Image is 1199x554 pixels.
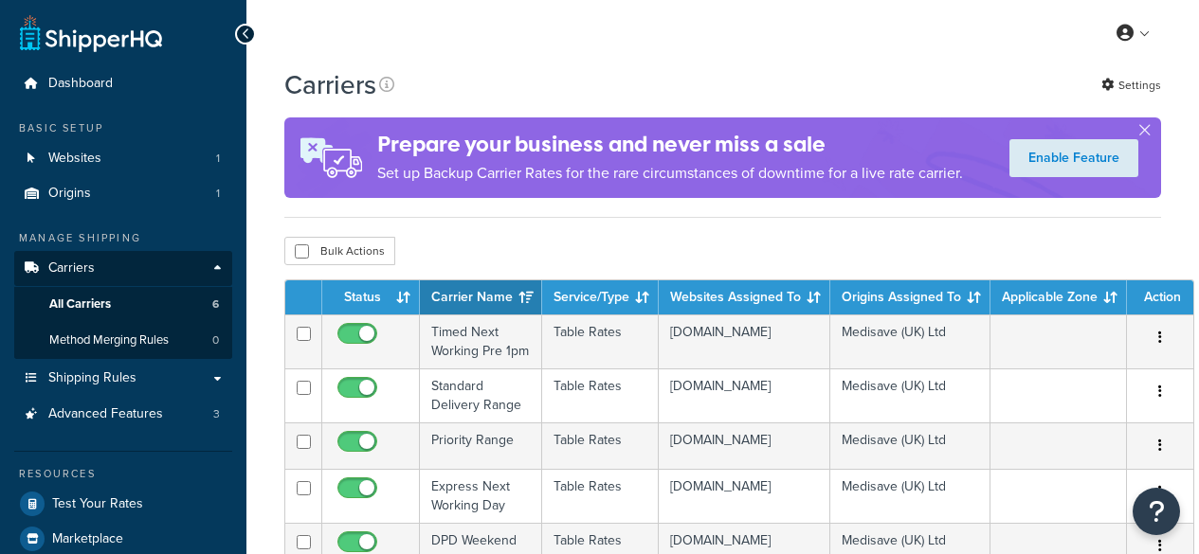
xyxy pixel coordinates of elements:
td: Standard Delivery Range [420,368,542,422]
span: Origins [48,186,91,202]
th: Action [1127,280,1193,314]
a: Websites 1 [14,141,232,176]
td: Table Rates [542,314,659,368]
span: Carriers [48,260,95,277]
span: All Carriers [49,296,111,313]
td: [DOMAIN_NAME] [659,422,830,469]
span: 6 [212,296,219,313]
li: Advanced Features [14,397,232,432]
td: Priority Range [420,422,542,469]
span: 1 [216,151,220,167]
a: Shipping Rules [14,361,232,396]
td: [DOMAIN_NAME] [659,368,830,422]
a: Enable Feature [1009,139,1138,177]
span: 0 [212,332,219,348]
a: Test Your Rates [14,487,232,521]
div: Basic Setup [14,120,232,136]
span: Test Your Rates [52,496,143,512]
a: Carriers [14,251,232,286]
li: Carriers [14,251,232,359]
a: All Carriers 6 [14,287,232,322]
span: Advanced Features [48,406,163,422]
button: Open Resource Center [1133,488,1180,535]
td: Table Rates [542,469,659,523]
span: Method Merging Rules [49,332,169,348]
td: Medisave (UK) Ltd [830,469,990,523]
td: Medisave (UK) Ltd [830,422,990,469]
th: Status: activate to sort column ascending [322,280,420,314]
td: [DOMAIN_NAME] [659,469,830,523]
th: Applicable Zone: activate to sort column ascending [990,280,1127,314]
img: ad-rules-rateshop-fe6ec290ccb7230408bd80ed9643f0289d75e0ffd9eb532fc0e269fcd187b520.png [284,117,377,198]
td: Express Next Working Day [420,469,542,523]
span: Shipping Rules [48,370,136,386]
td: [DOMAIN_NAME] [659,314,830,368]
button: Bulk Actions [284,237,395,265]
span: Websites [48,151,101,167]
th: Origins Assigned To: activate to sort column ascending [830,280,990,314]
a: Settings [1101,72,1161,98]
h4: Prepare your business and never miss a sale [377,129,963,160]
th: Carrier Name: activate to sort column ascending [420,280,542,314]
span: Dashboard [48,76,113,92]
a: Origins 1 [14,176,232,211]
td: Medisave (UK) Ltd [830,314,990,368]
td: Medisave (UK) Ltd [830,368,990,422]
li: Websites [14,141,232,176]
li: Method Merging Rules [14,323,232,358]
h1: Carriers [284,66,376,103]
td: Timed Next Working Pre 1pm [420,314,542,368]
span: 1 [216,186,220,202]
p: Set up Backup Carrier Rates for the rare circumstances of downtime for a live rate carrier. [377,160,963,187]
td: Table Rates [542,422,659,469]
li: Origins [14,176,232,211]
td: Table Rates [542,368,659,422]
a: Advanced Features 3 [14,397,232,432]
li: All Carriers [14,287,232,322]
th: Service/Type: activate to sort column ascending [542,280,659,314]
th: Websites Assigned To: activate to sort column ascending [659,280,830,314]
span: 3 [213,406,220,422]
span: Marketplace [52,531,123,547]
div: Resources [14,466,232,482]
a: ShipperHQ Home [20,14,162,52]
div: Manage Shipping [14,230,232,246]
a: Method Merging Rules 0 [14,323,232,358]
a: Dashboard [14,66,232,101]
